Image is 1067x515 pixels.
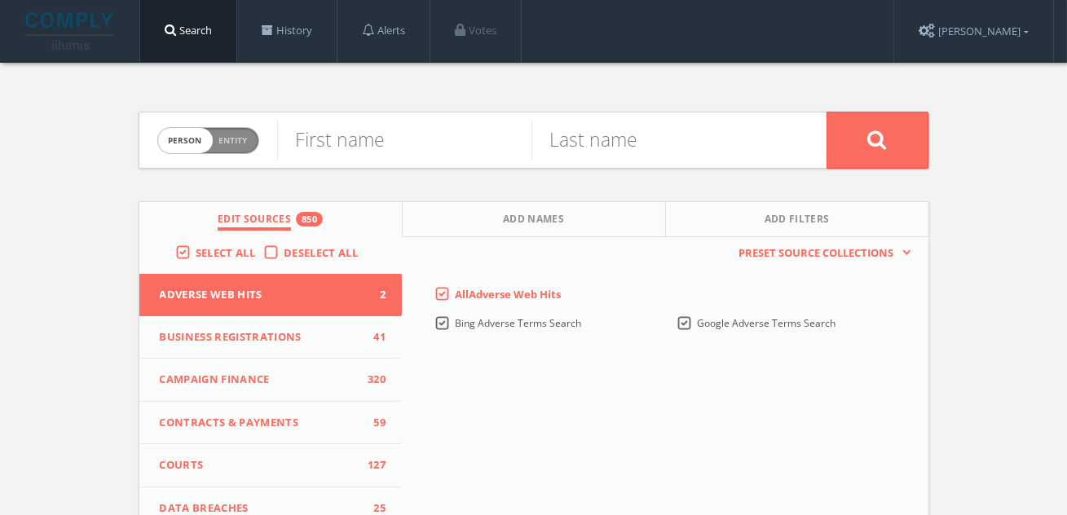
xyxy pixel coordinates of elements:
span: Business Registrations [160,329,362,346]
span: Google Adverse Terms Search [697,316,836,330]
span: Bing Adverse Terms Search [455,316,581,330]
span: All Adverse Web Hits [455,287,561,302]
span: Adverse Web Hits [160,287,362,303]
span: Contracts & Payments [160,415,362,431]
button: Edit Sources850 [139,202,403,237]
img: illumis [25,12,117,50]
button: Adverse Web Hits2 [139,274,403,316]
span: 59 [361,415,386,431]
button: Preset Source Collections [730,245,911,262]
span: Edit Sources [218,212,291,231]
button: Business Registrations41 [139,316,403,359]
span: 127 [361,457,386,473]
button: Courts127 [139,444,403,487]
span: 320 [361,372,386,388]
span: Campaign Finance [160,372,362,388]
div: 850 [296,212,323,227]
span: Select All [196,245,255,260]
span: 41 [361,329,386,346]
span: Entity [219,134,248,147]
span: 2 [361,287,386,303]
span: person [158,128,213,153]
span: Courts [160,457,362,473]
button: Contracts & Payments59 [139,402,403,445]
span: Add Filters [765,212,830,231]
span: Deselect All [284,245,358,260]
span: Add Names [503,212,564,231]
button: Campaign Finance320 [139,359,403,402]
span: Preset Source Collections [730,245,902,262]
button: Add Names [403,202,666,237]
button: Add Filters [666,202,928,237]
